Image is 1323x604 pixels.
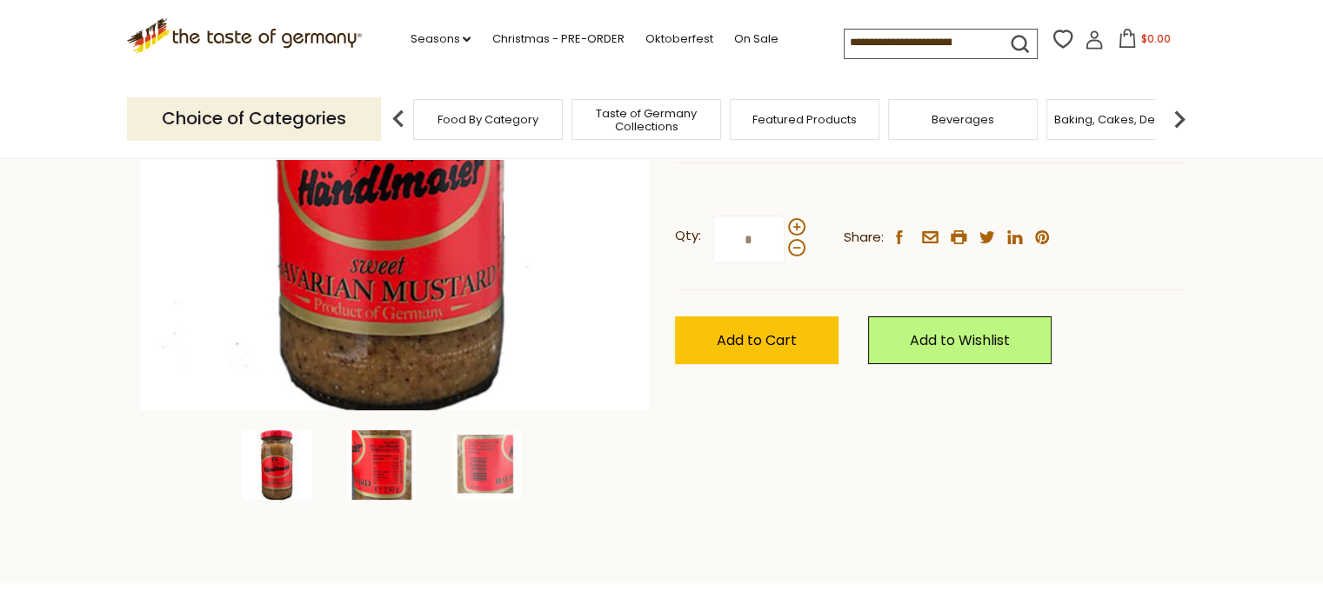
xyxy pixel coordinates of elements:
input: Qty: [713,216,785,263]
a: Christmas - PRE-ORDER [491,30,624,49]
img: Haendlmaier Original Bavarian Sweet Mustard, 8.1 oz. [451,430,521,500]
img: next arrow [1162,102,1197,136]
button: Add to Cart [675,316,839,364]
a: On Sale [733,30,778,49]
a: Featured Products [752,113,857,126]
img: previous arrow [381,102,416,136]
a: Add to Wishlist [868,316,1052,364]
button: $0.00 [1107,29,1181,55]
span: $0.00 [1140,31,1170,46]
img: Haendlmaier Original Bavarian Sweet Mustard, 8.1 oz. [347,430,417,500]
a: Food By Category [438,113,538,126]
p: Choice of Categories [127,97,381,140]
a: Taste of Germany Collections [577,107,716,133]
a: Baking, Cakes, Desserts [1054,113,1189,126]
a: Seasons [410,30,471,49]
a: Oktoberfest [645,30,712,49]
img: Haendlmaier Original Bavarian Sweet Mustard, 8.1 oz. [243,430,312,500]
a: Beverages [932,113,994,126]
strong: Qty: [675,225,701,247]
span: Share: [844,227,884,249]
span: Add to Cart [717,330,797,350]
